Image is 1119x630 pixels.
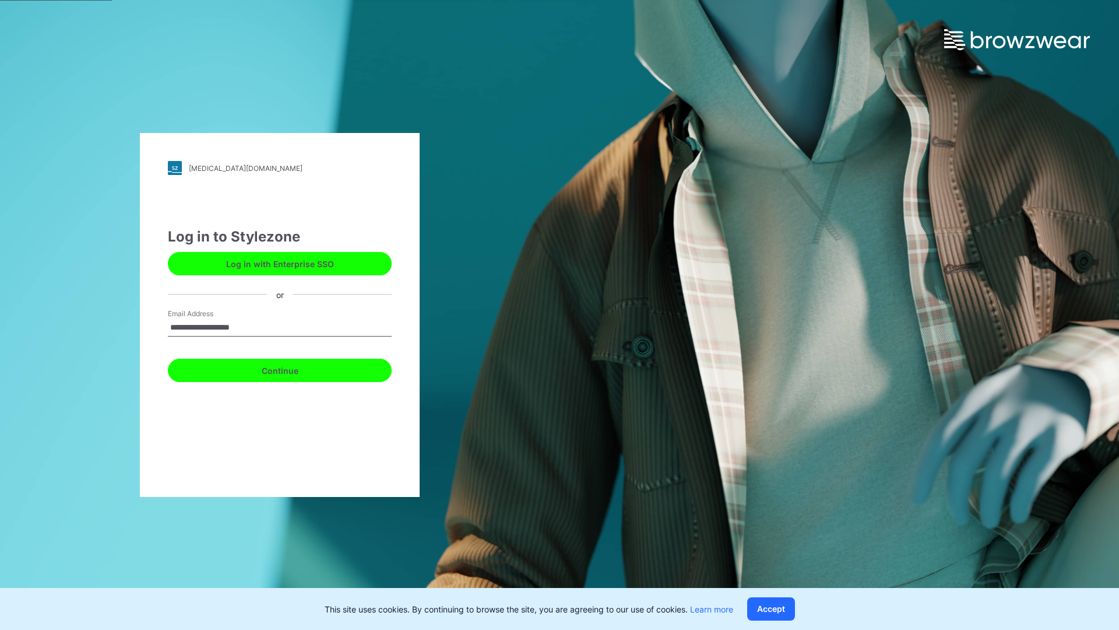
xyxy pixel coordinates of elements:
[168,309,249,319] label: Email Address
[747,597,795,621] button: Accept
[325,603,733,615] p: This site uses cookies. By continuing to browse the site, you are agreeing to our use of cookies.
[168,161,182,175] img: stylezone-logo.562084cfcfab977791bfbf7441f1a819.svg
[189,164,302,173] div: [MEDICAL_DATA][DOMAIN_NAME]
[267,288,293,300] div: or
[944,29,1090,50] img: browzwear-logo.e42bd6dac1945053ebaf764b6aa21510.svg
[168,359,392,382] button: Continue
[168,226,392,247] div: Log in to Stylezone
[168,161,392,175] a: [MEDICAL_DATA][DOMAIN_NAME]
[168,252,392,275] button: Log in with Enterprise SSO
[690,604,733,614] a: Learn more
